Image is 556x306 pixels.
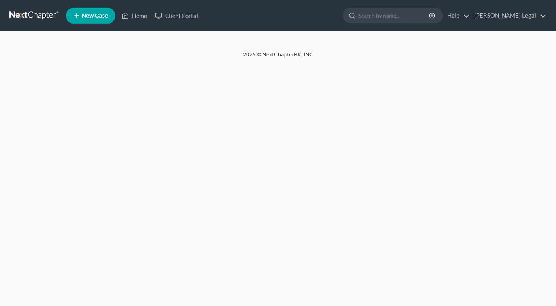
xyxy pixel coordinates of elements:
[443,9,470,23] a: Help
[470,9,546,23] a: [PERSON_NAME] Legal
[82,13,108,19] span: New Case
[358,8,430,23] input: Search by name...
[151,9,202,23] a: Client Portal
[118,9,151,23] a: Home
[55,51,501,65] div: 2025 © NextChapterBK, INC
